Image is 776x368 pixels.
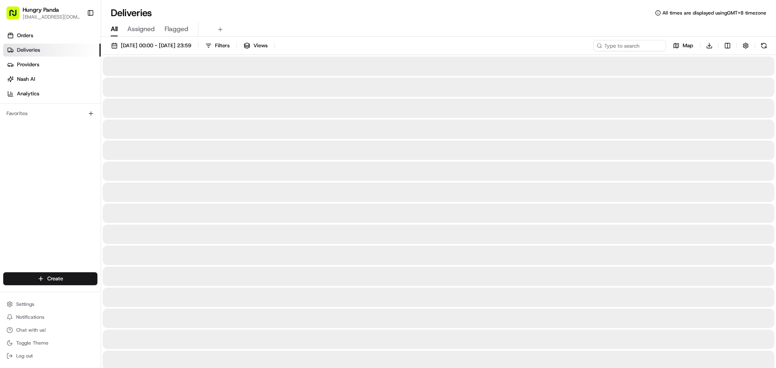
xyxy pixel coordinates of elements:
span: Assigned [127,24,155,34]
span: Filters [215,42,230,49]
span: Chat with us! [16,327,46,333]
div: Favorites [3,107,97,120]
button: Create [3,272,97,285]
span: Settings [16,301,34,307]
span: Views [253,42,268,49]
button: Refresh [758,40,770,51]
button: Chat with us! [3,324,97,336]
button: Hungry Panda[EMAIL_ADDRESS][DOMAIN_NAME] [3,3,84,23]
button: Settings [3,299,97,310]
span: All times are displayed using GMT+8 timezone [662,10,766,16]
button: Log out [3,350,97,362]
span: Deliveries [17,46,40,54]
a: Orders [3,29,101,42]
a: Deliveries [3,44,101,57]
a: Analytics [3,87,101,100]
span: [DATE] 00:00 - [DATE] 23:59 [121,42,191,49]
button: [DATE] 00:00 - [DATE] 23:59 [108,40,195,51]
button: Map [669,40,697,51]
span: All [111,24,118,34]
input: Type to search [593,40,666,51]
span: Notifications [16,314,44,320]
button: Filters [202,40,233,51]
h1: Deliveries [111,6,152,19]
span: Nash AI [17,76,35,83]
button: Toggle Theme [3,337,97,349]
span: Analytics [17,90,39,97]
span: Toggle Theme [16,340,48,346]
span: Create [47,275,63,282]
span: Orders [17,32,33,39]
button: Views [240,40,271,51]
a: Providers [3,58,101,71]
button: Hungry Panda [23,6,59,14]
span: Log out [16,353,33,359]
span: Map [683,42,693,49]
span: Flagged [164,24,188,34]
button: Notifications [3,311,97,323]
button: [EMAIL_ADDRESS][DOMAIN_NAME] [23,14,80,20]
a: Nash AI [3,73,101,86]
span: Providers [17,61,39,68]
